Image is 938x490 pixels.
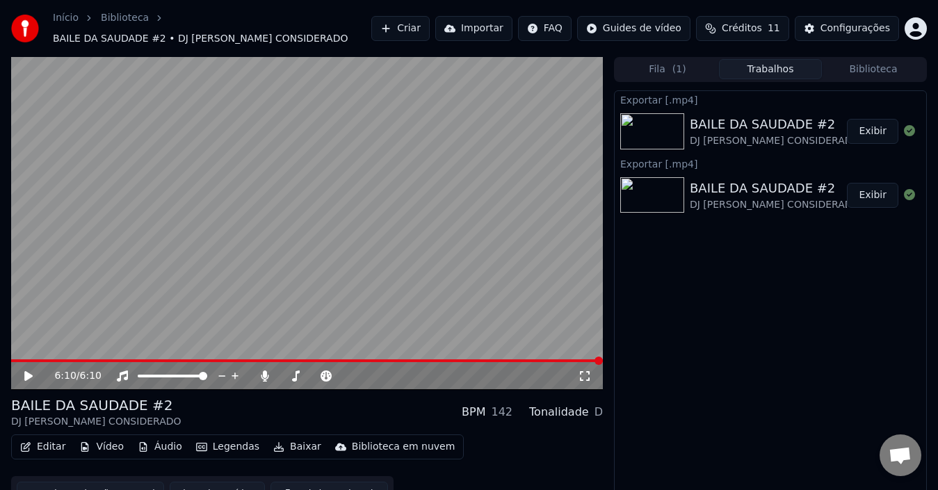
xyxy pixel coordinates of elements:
[616,59,719,79] button: Fila
[462,404,485,420] div: BPM
[15,437,71,457] button: Editar
[615,91,926,108] div: Exportar [.mp4]
[74,437,129,457] button: Vídeo
[371,16,430,41] button: Criar
[80,369,102,383] span: 6:10
[880,434,921,476] div: Bate-papo aberto
[352,440,455,454] div: Biblioteca em nuvem
[595,404,603,420] div: D
[191,437,265,457] button: Legendas
[53,11,371,46] nav: breadcrumb
[847,183,898,208] button: Exibir
[53,11,79,25] a: Início
[690,179,860,198] div: BAILE DA SAUDADE #2
[11,395,181,415] div: BAILE DA SAUDADE #2
[54,369,76,383] span: 6:10
[696,16,789,41] button: Créditos11
[529,404,589,420] div: Tonalidade
[53,32,348,46] span: BAILE DA SAUDADE #2 • DJ [PERSON_NAME] CONSIDERADO
[11,15,39,42] img: youka
[615,155,926,172] div: Exportar [.mp4]
[795,16,899,41] button: Configurações
[577,16,690,41] button: Guides de vídeo
[690,198,860,212] div: DJ [PERSON_NAME] CONSIDERADO
[690,115,860,134] div: BAILE DA SAUDADE #2
[847,119,898,144] button: Exibir
[132,437,188,457] button: Áudio
[690,134,860,148] div: DJ [PERSON_NAME] CONSIDERADO
[768,22,780,35] span: 11
[101,11,149,25] a: Biblioteca
[722,22,762,35] span: Créditos
[518,16,572,41] button: FAQ
[491,404,512,420] div: 142
[11,415,181,429] div: DJ [PERSON_NAME] CONSIDERADO
[672,63,686,76] span: ( 1 )
[435,16,512,41] button: Importar
[719,59,822,79] button: Trabalhos
[268,437,327,457] button: Baixar
[54,369,88,383] div: /
[820,22,890,35] div: Configurações
[822,59,925,79] button: Biblioteca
